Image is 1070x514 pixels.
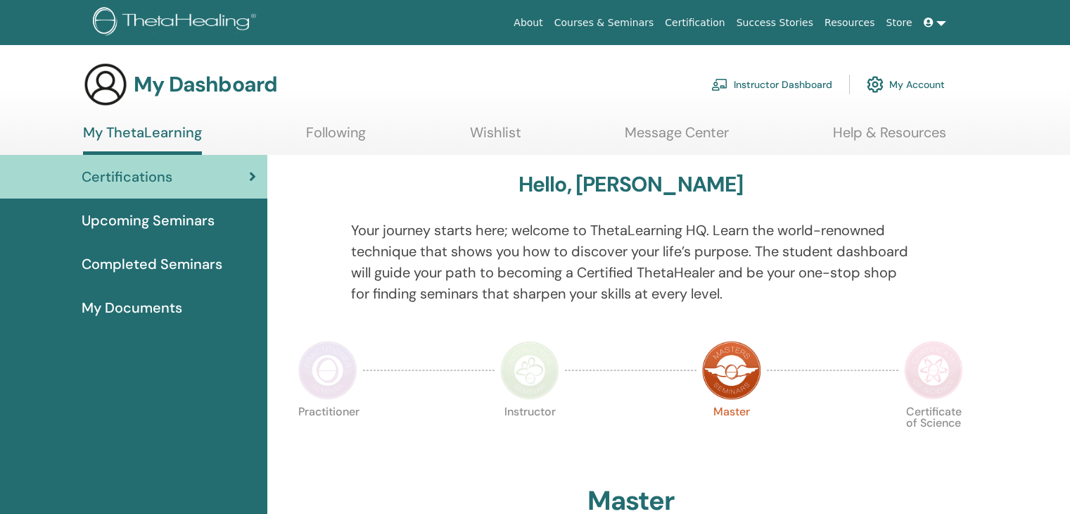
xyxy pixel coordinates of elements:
[867,69,945,100] a: My Account
[659,10,730,36] a: Certification
[731,10,819,36] a: Success Stories
[518,172,744,197] h3: Hello, [PERSON_NAME]
[711,78,728,91] img: chalkboard-teacher.svg
[82,166,172,187] span: Certifications
[711,69,832,100] a: Instructor Dashboard
[93,7,261,39] img: logo.png
[83,62,128,107] img: generic-user-icon.jpg
[702,341,761,400] img: Master
[833,124,946,151] a: Help & Resources
[298,341,357,400] img: Practitioner
[83,124,202,155] a: My ThetaLearning
[904,341,963,400] img: Certificate of Science
[500,406,559,465] p: Instructor
[351,220,911,304] p: Your journey starts here; welcome to ThetaLearning HQ. Learn the world-renowned technique that sh...
[82,297,182,318] span: My Documents
[867,73,884,96] img: cog.svg
[134,72,277,97] h3: My Dashboard
[508,10,548,36] a: About
[625,124,729,151] a: Message Center
[82,253,222,275] span: Completed Seminars
[306,124,366,151] a: Following
[904,406,963,465] p: Certificate of Science
[881,10,918,36] a: Store
[702,406,761,465] p: Master
[470,124,521,151] a: Wishlist
[298,406,357,465] p: Practitioner
[500,341,559,400] img: Instructor
[819,10,881,36] a: Resources
[82,210,215,231] span: Upcoming Seminars
[549,10,660,36] a: Courses & Seminars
